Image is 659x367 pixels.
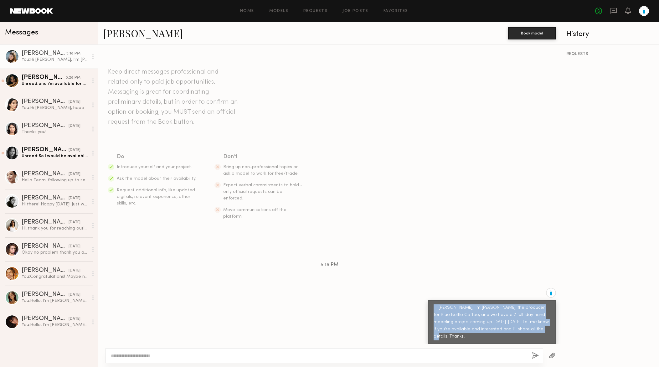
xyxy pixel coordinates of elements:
[69,123,80,129] div: [DATE]
[117,165,192,169] span: Introduce yourself and your project.
[103,26,183,40] a: [PERSON_NAME]
[303,9,327,13] a: Requests
[342,9,368,13] a: Job Posts
[66,75,80,81] div: 5:28 PM
[22,195,69,201] div: [PERSON_NAME]
[22,243,69,250] div: [PERSON_NAME]
[66,51,80,57] div: 5:18 PM
[22,171,69,177] div: [PERSON_NAME]
[22,177,88,183] div: Hello Team, following up to see if you still needed me to hold the date.
[269,9,288,13] a: Models
[384,9,408,13] a: Favorites
[22,57,88,63] div: You: Hi [PERSON_NAME], I'm [PERSON_NAME], the producer for Blue Bottle Coffee, and we have a 2 fu...
[22,201,88,207] div: Hi there! Happy [DATE]! Just wanted to follow up on this and see if there’s was any moment. More ...
[22,225,88,231] div: Hi, thank you for reaching out! I love blue bottle. I am available to model for those days. My ha...
[69,171,80,177] div: [DATE]
[22,81,88,87] div: Unread: and i’m available for both dates!
[223,165,299,176] span: Bring up non-professional topics or ask a model to work for free/trade.
[69,292,80,298] div: [DATE]
[22,322,88,328] div: You: Hello, I’m [PERSON_NAME], the production Manager for Blue Bottle Coffee and we’re looking fo...
[22,153,88,159] div: Unread: So I would be available for the 21st!
[69,147,80,153] div: [DATE]
[22,219,69,225] div: [PERSON_NAME]
[22,75,66,81] div: [PERSON_NAME]
[22,267,69,274] div: [PERSON_NAME]
[223,183,302,200] span: Expect verbal commitments to hold - only official requests can be enforced.
[223,208,286,219] span: Move communications off the platform.
[22,250,88,256] div: Okay no problem thank you and yes next time!
[434,304,550,340] div: Hi [PERSON_NAME], I'm [PERSON_NAME], the producer for Blue Bottle Coffee, and we have a 2 full-da...
[22,147,69,153] div: [PERSON_NAME]
[108,67,239,127] header: Keep direct messages professional and related only to paid job opportunities. Messaging is great ...
[566,52,654,56] div: REQUESTS
[22,316,69,322] div: [PERSON_NAME]
[223,152,303,161] div: Don’t
[22,50,66,57] div: [PERSON_NAME]
[117,152,197,161] div: Do
[69,316,80,322] div: [DATE]
[69,195,80,201] div: [DATE]
[321,262,338,268] span: 5:18 PM
[69,220,80,225] div: [DATE]
[240,9,254,13] a: Home
[69,244,80,250] div: [DATE]
[5,29,38,36] span: Messages
[566,31,654,38] div: History
[22,105,88,111] div: You: Hi [PERSON_NAME], hope all is well. We have another production coming up on 9/11 and would l...
[69,268,80,274] div: [DATE]
[508,30,556,35] a: Book model
[508,27,556,39] button: Book model
[22,129,88,135] div: Thanks you!
[69,99,80,105] div: [DATE]
[22,274,88,280] div: You: Congratulations! Maybe next time, have fun
[117,188,195,205] span: Request additional info, like updated digitals, relevant experience, other skills, etc.
[117,177,196,181] span: Ask the model about their availability.
[22,298,88,304] div: You: Hello, I’m [PERSON_NAME], the production Manager for Blue Bottle Coffee and we’re looking fo...
[22,99,69,105] div: [PERSON_NAME]
[22,292,69,298] div: [PERSON_NAME]
[22,123,69,129] div: [PERSON_NAME]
